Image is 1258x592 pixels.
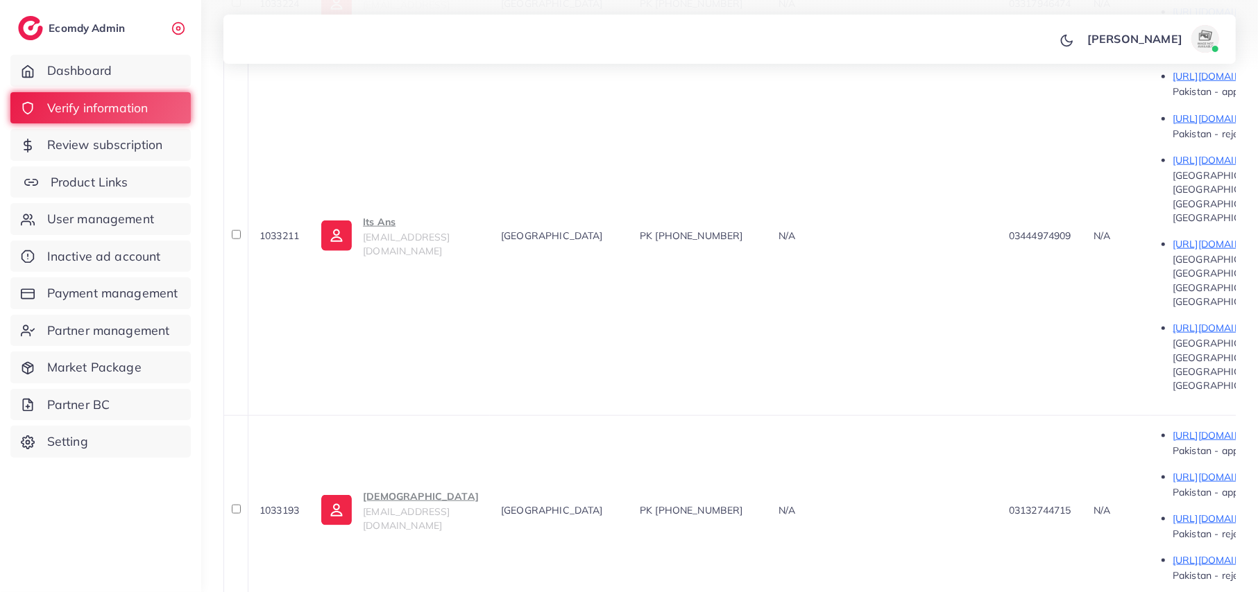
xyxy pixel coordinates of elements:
[501,504,603,516] span: [GEOGRAPHIC_DATA]
[260,504,299,516] span: 1033193
[10,92,191,124] a: Verify information
[51,173,128,191] span: Product Links
[501,229,603,242] span: [GEOGRAPHIC_DATA]
[1009,229,1071,242] span: 03444974909
[363,231,450,257] span: [EMAIL_ADDRESS][DOMAIN_NAME]
[10,426,191,458] a: Setting
[1094,229,1110,242] span: N/A
[10,241,191,272] a: Inactive ad account
[47,284,178,302] span: Payment management
[10,166,191,198] a: Product Links
[10,203,191,235] a: User management
[47,433,88,451] span: Setting
[47,358,142,376] span: Market Package
[47,210,154,228] span: User management
[47,322,170,340] span: Partner management
[47,62,112,80] span: Dashboard
[321,488,479,533] a: [DEMOGRAPHIC_DATA][EMAIL_ADDRESS][DOMAIN_NAME]
[321,495,352,525] img: ic-user-info.36bf1079.svg
[10,277,191,309] a: Payment management
[49,21,128,35] h2: Ecomdy Admin
[47,247,161,265] span: Inactive ad account
[10,351,191,383] a: Market Package
[47,99,148,117] span: Verify information
[10,389,191,421] a: Partner BC
[640,229,743,242] span: PK [PHONE_NUMBER]
[1080,25,1225,53] a: [PERSON_NAME]avatar
[10,55,191,87] a: Dashboard
[1087,31,1182,47] p: [PERSON_NAME]
[1191,25,1219,53] img: avatar
[321,214,479,259] a: Its Ans[EMAIL_ADDRESS][DOMAIN_NAME]
[363,488,479,505] p: [DEMOGRAPHIC_DATA]
[321,220,352,251] img: ic-user-info.36bf1079.svg
[779,504,795,516] span: N/A
[1094,504,1110,516] span: N/A
[640,504,743,516] span: PK [PHONE_NUMBER]
[18,16,128,40] a: logoEcomdy Admin
[47,136,163,154] span: Review subscription
[10,315,191,347] a: Partner management
[260,229,299,242] span: 1033211
[363,505,450,532] span: [EMAIL_ADDRESS][DOMAIN_NAME]
[363,214,479,230] p: Its Ans
[1009,504,1071,516] span: 03132744715
[779,229,795,242] span: N/A
[47,396,110,414] span: Partner BC
[18,16,43,40] img: logo
[10,129,191,161] a: Review subscription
